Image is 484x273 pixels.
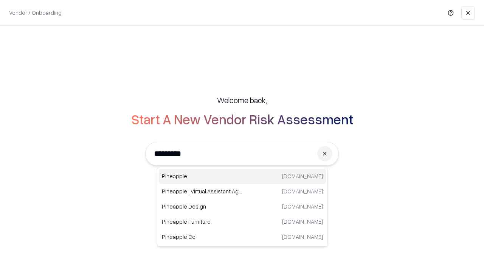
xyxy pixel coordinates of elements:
p: [DOMAIN_NAME] [282,233,323,241]
p: Pineapple | Virtual Assistant Agency [162,187,242,195]
p: Pineapple Co [162,233,242,241]
p: Pineapple Furniture [162,218,242,226]
p: Vendor / Onboarding [9,9,62,17]
h5: Welcome back, [217,95,267,105]
p: [DOMAIN_NAME] [282,172,323,180]
p: Pineapple Design [162,202,242,210]
p: [DOMAIN_NAME] [282,218,323,226]
p: [DOMAIN_NAME] [282,202,323,210]
p: [DOMAIN_NAME] [282,187,323,195]
p: Pineapple [162,172,242,180]
h2: Start A New Vendor Risk Assessment [131,111,353,127]
div: Suggestions [157,167,328,246]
